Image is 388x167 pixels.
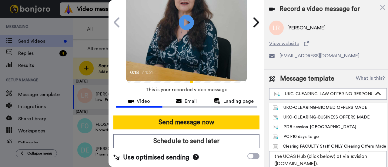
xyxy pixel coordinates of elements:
span: [EMAIL_ADDRESS][DOMAIN_NAME] [279,52,360,59]
button: Schedule to send later [113,134,259,148]
img: nextgen-template.svg [274,92,280,97]
img: nextgen-template.svg [273,135,279,139]
span: 1:31 [145,69,156,76]
button: Send message now [113,115,259,129]
span: Video [137,98,150,105]
div: UKC-CLEARING-LAW OFFER NO RESPONSE [274,91,372,97]
span: Landing page [223,98,254,105]
div: PDB session-[GEOGRAPHIC_DATA] [273,124,356,130]
img: Message-temps.svg [273,144,278,149]
span: 0:18 [130,69,141,76]
div: PCI-10 days to go [273,134,319,140]
span: Email [185,98,197,105]
div: UKC-CLEARING-BUSINESS OFFERS MADE [273,114,370,120]
img: nextgen-template.svg [273,105,279,110]
img: nextgen-template.svg [273,125,279,130]
button: What is this? [354,74,387,83]
span: / [142,69,144,76]
img: nextgen-template.svg [273,115,279,120]
span: Message template [280,74,334,83]
div: Clearing FACULTY Staff ONLY Clearing Offers Made (2025) [273,143,383,149]
span: Use optimised sending [123,153,189,162]
div: UKC-CLEARING-BIOMED OFFERS MADE [273,105,367,111]
span: This is your recorded video message [145,83,227,96]
span: View website [269,40,299,47]
a: View website [269,40,387,47]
